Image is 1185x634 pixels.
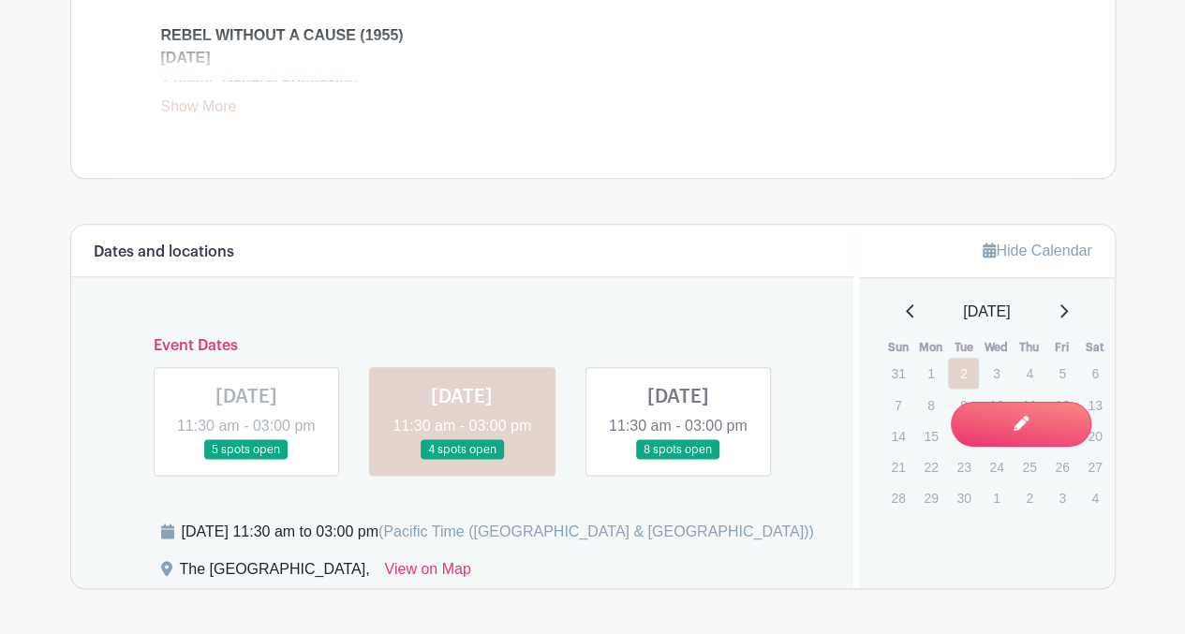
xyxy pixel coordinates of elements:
[161,50,211,66] strong: [DATE]
[1079,421,1110,450] p: 20
[1079,391,1110,420] p: 13
[981,391,1012,420] p: 10
[1046,391,1077,420] p: 12
[947,338,980,357] th: Tue
[915,452,946,481] p: 22
[915,483,946,512] p: 29
[139,337,787,355] h6: Event Dates
[915,359,946,388] p: 1
[914,338,947,357] th: Mon
[385,558,471,588] a: View on Map
[1014,483,1044,512] p: 2
[948,452,979,481] p: 23
[1079,359,1110,388] p: 6
[915,391,946,420] p: 8
[980,338,1013,357] th: Wed
[948,421,979,450] p: 16
[1079,452,1110,481] p: 27
[1078,338,1111,357] th: Sat
[983,243,1091,258] a: Hide Calendar
[1014,452,1044,481] p: 25
[981,452,1012,481] p: 24
[182,521,814,543] div: [DATE] 11:30 am to 03:00 pm
[963,301,1010,323] span: [DATE]
[1013,338,1045,357] th: Thu
[1014,391,1044,420] p: 11
[948,358,979,389] a: 2
[1046,483,1077,512] p: 3
[981,359,1012,388] p: 3
[1046,359,1077,388] p: 5
[981,483,1012,512] p: 1
[882,359,913,388] p: 31
[1014,359,1044,388] p: 4
[161,72,358,88] strong: 1:00pm, General Admission
[881,338,914,357] th: Sun
[1079,483,1110,512] p: 4
[915,421,946,450] p: 15
[1046,452,1077,481] p: 26
[882,452,913,481] p: 21
[1045,338,1078,357] th: Fri
[882,421,913,450] p: 14
[882,483,913,512] p: 28
[94,243,234,261] h6: Dates and locations
[161,98,237,122] a: Show More
[180,558,370,588] div: The [GEOGRAPHIC_DATA],
[948,391,979,420] p: 9
[378,523,814,539] span: (Pacific Time ([GEOGRAPHIC_DATA] & [GEOGRAPHIC_DATA]))
[882,391,913,420] p: 7
[948,483,979,512] p: 30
